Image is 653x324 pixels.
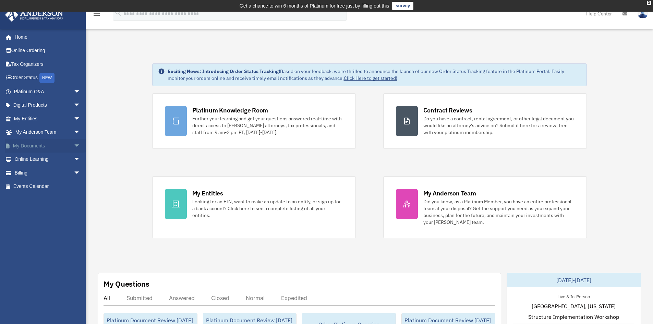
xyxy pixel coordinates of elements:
a: My Entities Looking for an EIN, want to make an update to an entity, or sign up for a bank accoun... [152,176,356,238]
span: arrow_drop_down [74,112,87,126]
div: Closed [211,295,229,301]
a: Billingarrow_drop_down [5,166,91,180]
div: Based on your feedback, we're thrilled to announce the launch of our new Order Status Tracking fe... [168,68,581,82]
div: All [104,295,110,301]
div: Answered [169,295,195,301]
div: Did you know, as a Platinum Member, you have an entire professional team at your disposal? Get th... [423,198,574,226]
a: Events Calendar [5,180,91,193]
div: My Entities [192,189,223,197]
a: Contract Reviews Do you have a contract, rental agreement, or other legal document you would like... [383,93,587,149]
a: menu [93,12,101,18]
span: arrow_drop_down [74,125,87,140]
img: Anderson Advisors Platinum Portal [3,8,65,22]
div: My Questions [104,279,149,289]
div: Contract Reviews [423,106,472,115]
div: Submitted [126,295,153,301]
div: NEW [39,73,55,83]
a: My Anderson Team Did you know, as a Platinum Member, you have an entire professional team at your... [383,176,587,238]
div: Platinum Knowledge Room [192,106,268,115]
div: Normal [246,295,265,301]
span: arrow_drop_down [74,85,87,99]
a: Platinum Q&Aarrow_drop_down [5,85,91,98]
a: Online Learningarrow_drop_down [5,153,91,166]
i: menu [93,10,101,18]
div: My Anderson Team [423,189,476,197]
a: Online Ordering [5,44,91,58]
a: My Entitiesarrow_drop_down [5,112,91,125]
div: Looking for an EIN, want to make an update to an entity, or sign up for a bank account? Click her... [192,198,343,219]
i: search [114,9,122,17]
span: arrow_drop_down [74,98,87,112]
div: Get a chance to win 6 months of Platinum for free just by filling out this [240,2,389,10]
a: Order StatusNEW [5,71,91,85]
div: [DATE]-[DATE] [507,273,641,287]
span: arrow_drop_down [74,166,87,180]
a: Home [5,30,87,44]
div: Live & In-Person [552,292,595,300]
a: survey [392,2,413,10]
div: close [647,1,651,5]
span: arrow_drop_down [74,153,87,167]
span: [GEOGRAPHIC_DATA], [US_STATE] [532,302,616,310]
a: Platinum Knowledge Room Further your learning and get your questions answered real-time with dire... [152,93,356,149]
span: arrow_drop_down [74,139,87,153]
div: Expedited [281,295,307,301]
strong: Exciting News: Introducing Order Status Tracking! [168,68,280,74]
div: Further your learning and get your questions answered real-time with direct access to [PERSON_NAM... [192,115,343,136]
a: Tax Organizers [5,57,91,71]
span: Structure Implementation Workshop [528,313,619,321]
a: Digital Productsarrow_drop_down [5,98,91,112]
a: My Anderson Teamarrow_drop_down [5,125,91,139]
img: User Pic [638,9,648,19]
div: Do you have a contract, rental agreement, or other legal document you would like an attorney's ad... [423,115,574,136]
a: My Documentsarrow_drop_down [5,139,91,153]
a: Click Here to get started! [344,75,397,81]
